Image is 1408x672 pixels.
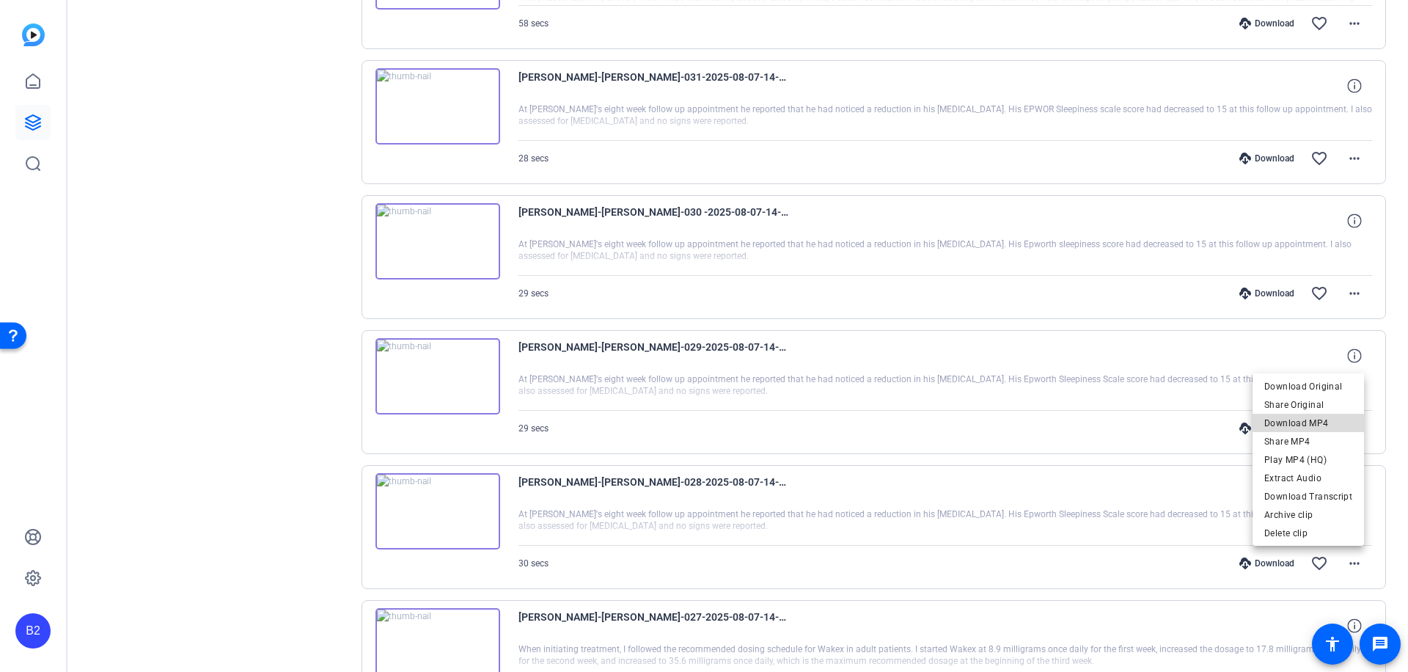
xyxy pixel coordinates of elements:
span: Share Original [1264,396,1352,414]
span: Download Original [1264,378,1352,395]
span: Share MP4 [1264,433,1352,450]
span: Download MP4 [1264,414,1352,432]
span: Download Transcript [1264,488,1352,505]
span: Extract Audio [1264,470,1352,487]
span: Play MP4 (HQ) [1264,451,1352,469]
span: Archive clip [1264,506,1352,524]
span: Delete clip [1264,525,1352,542]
